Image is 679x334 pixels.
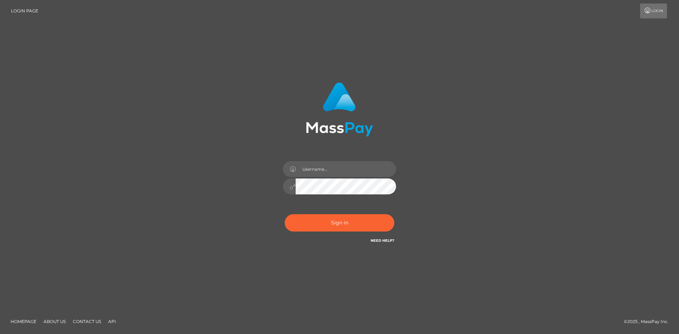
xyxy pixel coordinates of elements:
a: Login [640,4,667,18]
input: Username... [296,161,396,177]
a: Login Page [11,4,38,18]
a: API [105,316,119,327]
a: About Us [41,316,69,327]
button: Sign in [285,214,394,232]
a: Need Help? [371,238,394,243]
img: MassPay Login [306,82,373,136]
div: © 2025 , MassPay Inc. [624,318,674,326]
a: Contact Us [70,316,104,327]
a: Homepage [8,316,39,327]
